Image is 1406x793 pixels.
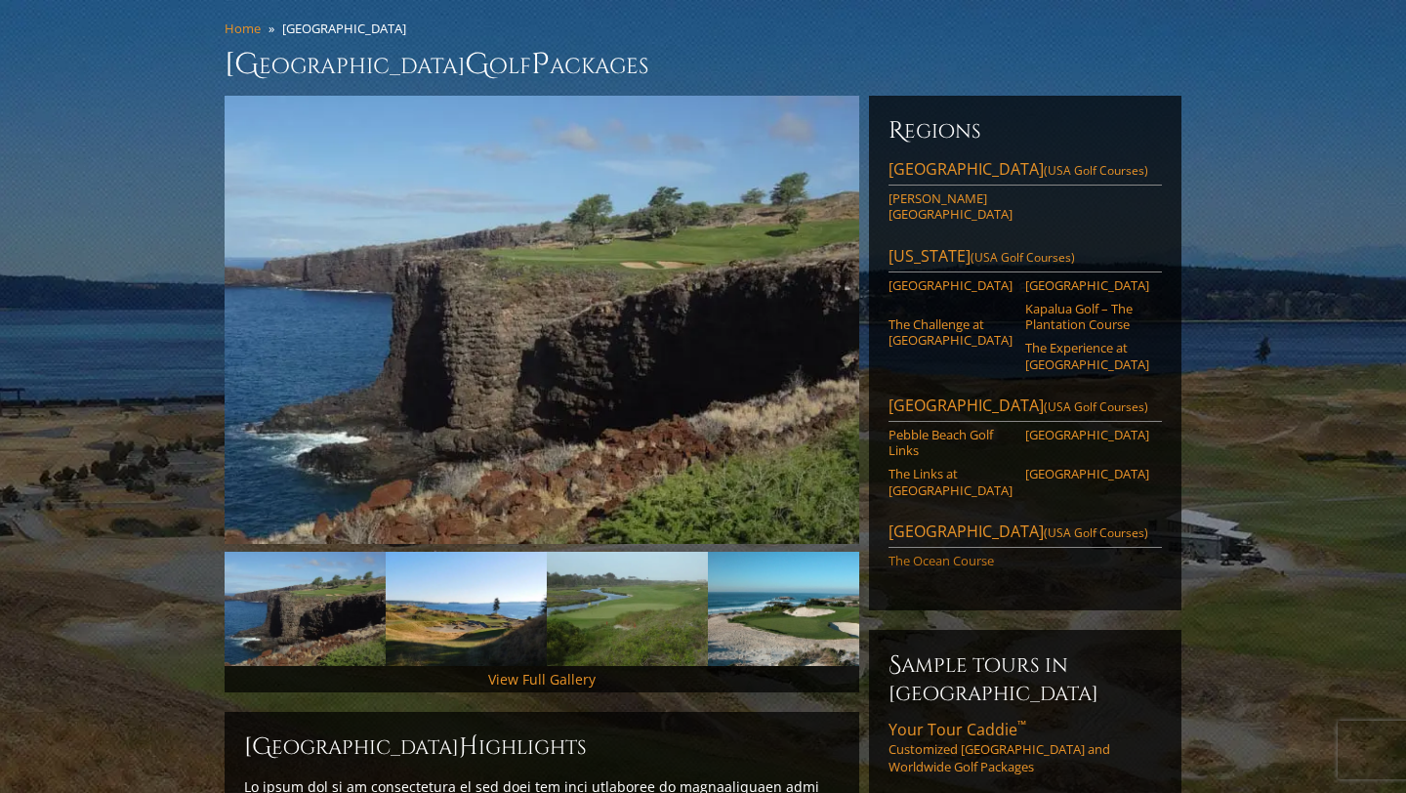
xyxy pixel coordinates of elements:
span: G [465,45,489,84]
a: The Challenge at [GEOGRAPHIC_DATA] [889,316,1013,349]
h6: Regions [889,115,1162,146]
a: View Full Gallery [488,670,596,689]
a: The Ocean Course [889,553,1013,568]
h2: [GEOGRAPHIC_DATA] ighlights [244,731,840,763]
a: [GEOGRAPHIC_DATA] [1025,466,1149,481]
a: [US_STATE](USA Golf Courses) [889,245,1162,272]
sup: ™ [1017,717,1026,733]
a: [GEOGRAPHIC_DATA](USA Golf Courses) [889,521,1162,548]
li: [GEOGRAPHIC_DATA] [282,20,414,37]
span: P [531,45,550,84]
span: (USA Golf Courses) [971,249,1075,266]
a: [GEOGRAPHIC_DATA] [889,277,1013,293]
span: H [459,731,478,763]
a: Kapalua Golf – The Plantation Course [1025,301,1149,333]
a: [GEOGRAPHIC_DATA](USA Golf Courses) [889,395,1162,422]
h6: Sample Tours in [GEOGRAPHIC_DATA] [889,649,1162,707]
a: The Links at [GEOGRAPHIC_DATA] [889,466,1013,498]
a: The Experience at [GEOGRAPHIC_DATA] [1025,340,1149,372]
span: (USA Golf Courses) [1044,398,1148,415]
a: [GEOGRAPHIC_DATA] [1025,277,1149,293]
a: [GEOGRAPHIC_DATA](USA Golf Courses) [889,158,1162,186]
a: Home [225,20,261,37]
a: [GEOGRAPHIC_DATA] [1025,427,1149,442]
h1: [GEOGRAPHIC_DATA] olf ackages [225,45,1181,84]
span: (USA Golf Courses) [1044,162,1148,179]
span: Your Tour Caddie [889,719,1026,740]
a: [PERSON_NAME][GEOGRAPHIC_DATA] [889,190,1013,223]
span: (USA Golf Courses) [1044,524,1148,541]
a: Pebble Beach Golf Links [889,427,1013,459]
a: Your Tour Caddie™Customized [GEOGRAPHIC_DATA] and Worldwide Golf Packages [889,719,1162,775]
